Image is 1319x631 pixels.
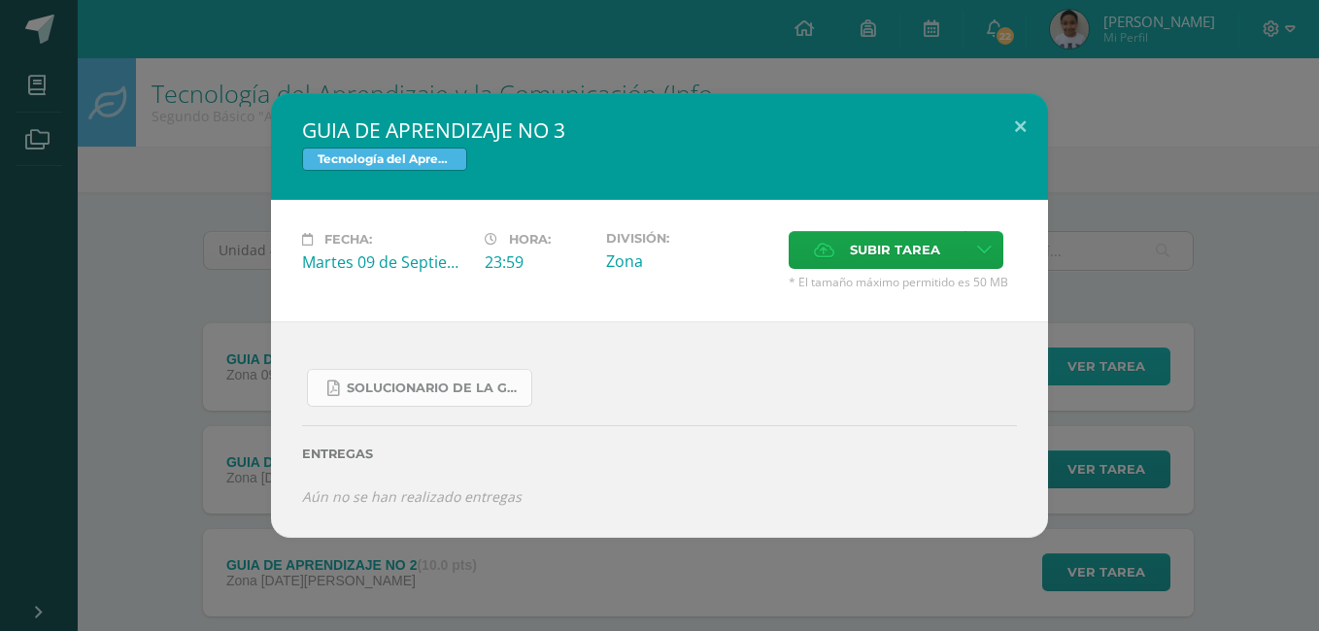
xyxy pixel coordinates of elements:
[302,447,1017,461] label: Entregas
[302,116,1017,144] h2: GUIA DE APRENDIZAJE NO 3
[324,232,372,247] span: Fecha:
[307,369,532,407] a: SOLUCIONARIO DE LA GUIA 3 FUNCIONES..pdf
[993,93,1048,159] button: Close (Esc)
[606,231,773,246] label: División:
[789,274,1017,290] span: * El tamaño máximo permitido es 50 MB
[302,487,522,506] i: Aún no se han realizado entregas
[509,232,551,247] span: Hora:
[485,251,591,273] div: 23:59
[606,250,773,272] div: Zona
[347,381,522,396] span: SOLUCIONARIO DE LA GUIA 3 FUNCIONES..pdf
[302,251,469,273] div: Martes 09 de Septiembre
[850,232,940,268] span: Subir tarea
[302,148,467,171] span: Tecnología del Aprendizaje y la Comunicación (Informática)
